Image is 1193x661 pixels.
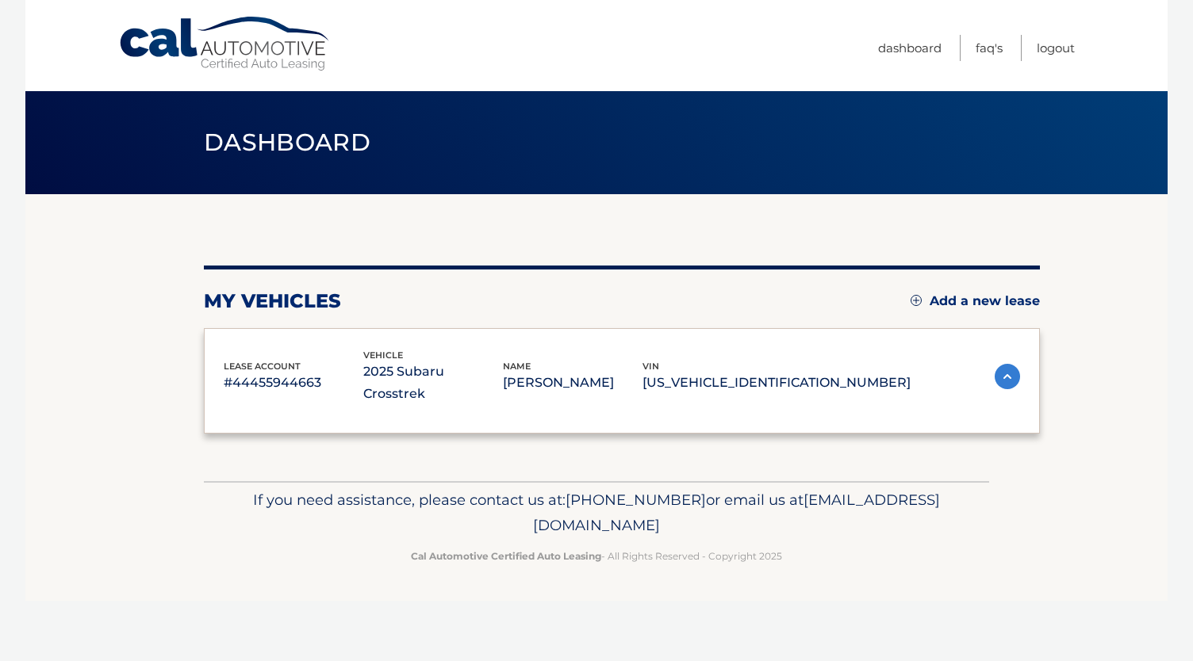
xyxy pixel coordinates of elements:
span: name [503,361,531,372]
img: add.svg [911,295,922,306]
h2: my vehicles [204,289,341,313]
strong: Cal Automotive Certified Auto Leasing [411,550,601,562]
span: [EMAIL_ADDRESS][DOMAIN_NAME] [533,491,940,534]
p: [US_VEHICLE_IDENTIFICATION_NUMBER] [643,372,911,394]
img: accordion-active.svg [995,364,1020,389]
a: Add a new lease [911,293,1040,309]
p: 2025 Subaru Crosstrek [363,361,503,405]
p: If you need assistance, please contact us at: or email us at [214,487,979,538]
span: vin [643,361,659,372]
p: - All Rights Reserved - Copyright 2025 [214,548,979,564]
span: vehicle [363,350,403,361]
a: Cal Automotive [118,16,332,72]
span: Dashboard [204,128,370,157]
span: lease account [224,361,301,372]
p: [PERSON_NAME] [503,372,643,394]
p: #44455944663 [224,372,363,394]
span: [PHONE_NUMBER] [566,491,706,509]
a: Dashboard [878,35,942,61]
a: Logout [1037,35,1075,61]
a: FAQ's [976,35,1003,61]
